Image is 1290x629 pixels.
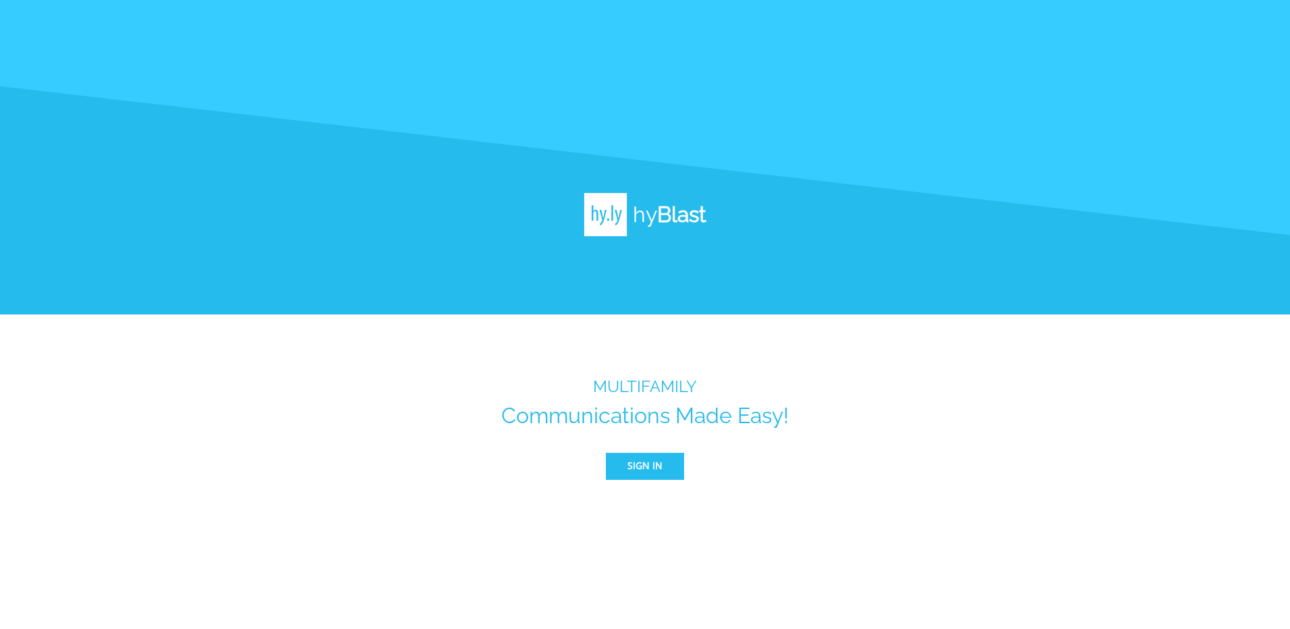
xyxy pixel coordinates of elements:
[606,453,684,480] button: Sign In
[501,377,789,396] h3: MULTIFAMILY
[501,403,789,428] h1: Communications Made Easy!
[627,458,663,474] span: Sign In
[657,202,706,227] b: Blast
[627,202,706,227] h1: hy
